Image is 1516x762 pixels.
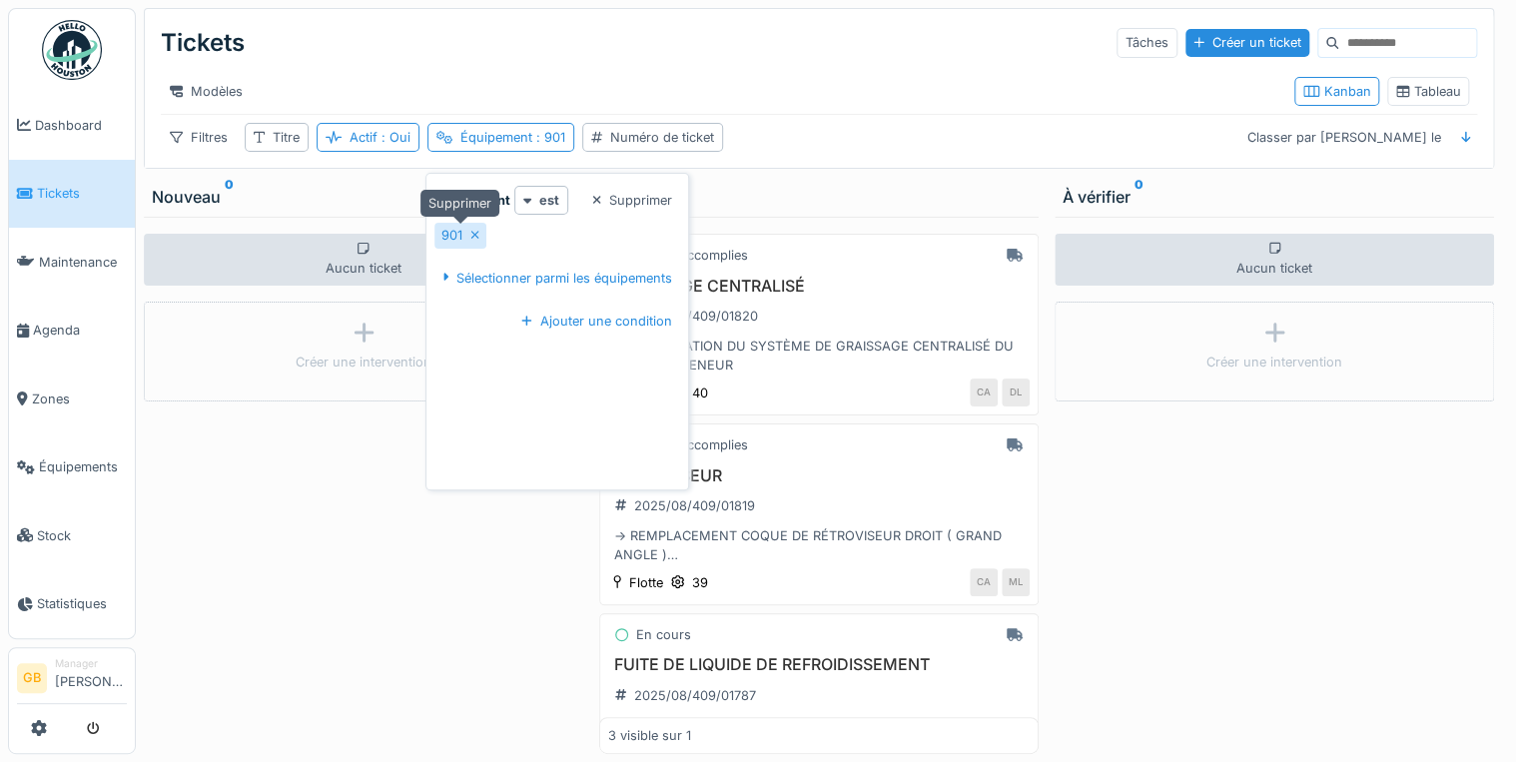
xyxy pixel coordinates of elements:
[539,191,559,210] strong: est
[634,686,756,705] div: 2025/08/409/01787
[35,116,127,135] span: Dashboard
[608,277,1030,296] h3: GRAISSAGE CENTRALISÉ
[610,128,714,147] div: Numéro de ticket
[33,321,127,340] span: Agenda
[37,184,127,203] span: Tickets
[225,185,234,209] sup: 0
[1063,185,1486,209] div: À vérifier
[634,307,758,326] div: 2025/08/409/01820
[144,234,583,286] div: Aucun ticket
[378,130,410,145] span: : Oui
[460,128,565,147] div: Équipement
[161,123,237,152] div: Filtres
[608,526,1030,564] div: -> REMPLACEMENT COQUE DE RÉTROVISEUR DROIT ( GRAND ANGLE ) -> REMPLACEMENT FEU GABARIT ARD AVEC S...
[420,190,499,217] div: Supprimer
[608,716,1030,754] div: -> FUITE SUR UNE DURITE ET 3 AUTRES SONT A CHANGER CAR ELLES SONT EN MAUVAIS ÉTAT
[629,573,663,592] div: Flotte
[17,663,47,693] li: GB
[55,656,127,699] li: [PERSON_NAME]
[1303,82,1370,101] div: Kanban
[608,726,691,745] div: 3 visible sur 1
[970,379,998,406] div: CA
[1206,353,1342,372] div: Créer une intervention
[152,185,575,209] div: Nouveau
[970,568,998,596] div: CA
[513,308,680,335] div: Ajouter une condition
[608,337,1030,375] div: -> MODIFICATION DU SYSTÈME DE GRAISSAGE CENTRALISÉ DU LEVE-CONTENEUR
[608,655,1030,674] h3: FUITE DE LIQUIDE DE REFROIDISSEMENT
[607,185,1031,209] div: En cours
[1117,28,1177,57] div: Tâches
[634,496,755,515] div: 2025/08/409/01819
[636,625,691,644] div: En cours
[532,130,565,145] span: : 901
[692,383,708,402] div: 40
[633,435,748,454] div: Tâches accomplies
[1238,123,1450,152] div: Classer par [PERSON_NAME] le
[1135,185,1143,209] sup: 0
[1055,234,1494,286] div: Aucun ticket
[1002,568,1030,596] div: ML
[350,128,410,147] div: Actif
[1185,29,1309,56] div: Créer un ticket
[296,353,431,372] div: Créer une intervention
[37,526,127,545] span: Stock
[161,17,245,69] div: Tickets
[633,246,748,265] div: Tâches accomplies
[584,187,681,214] div: Supprimer
[55,656,127,671] div: Manager
[441,226,462,245] div: 901
[273,128,300,147] div: Titre
[39,457,127,476] span: Équipements
[692,573,708,592] div: 39
[1396,82,1460,101] div: Tableau
[37,594,127,613] span: Statistiques
[32,389,127,408] span: Zones
[1002,379,1030,406] div: DL
[608,466,1030,485] h3: RÉTROVISEUR
[161,77,252,106] div: Modèles
[39,253,127,272] span: Maintenance
[434,265,680,292] div: Sélectionner parmi les équipements
[42,20,102,80] img: Badge_color-CXgf-gQk.svg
